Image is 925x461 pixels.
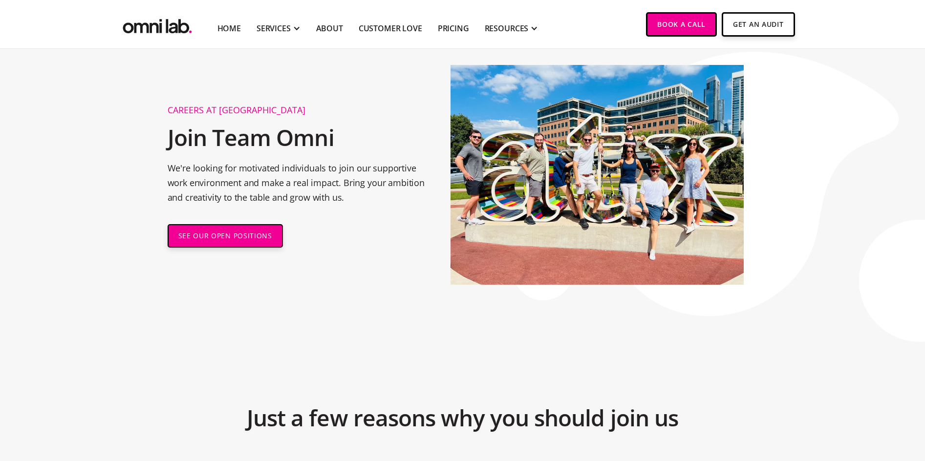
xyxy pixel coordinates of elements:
a: SEE OUR OPEN POSITIONS [168,224,283,248]
a: Pricing [438,22,469,34]
h2: Just a few reasons why you should join us [168,398,758,438]
a: Customer Love [359,22,422,34]
a: About [316,22,343,34]
div: SERVICES [257,22,291,34]
iframe: Chat Widget [749,348,925,461]
h2: Join Team Omni [168,119,436,156]
div: RESOURCES [485,22,529,34]
img: Omni Lab: B2B SaaS Demand Generation Agency [121,12,194,36]
a: Book a Call [646,12,717,37]
a: home [121,12,194,36]
div: Chatt-widget [749,348,925,461]
a: Home [217,22,241,34]
a: Get An Audit [722,12,795,37]
h1: Careers at [GEOGRAPHIC_DATA] [168,105,436,114]
p: We're looking for motivated individuals to join our supportive work environment and make a real i... [168,161,436,205]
